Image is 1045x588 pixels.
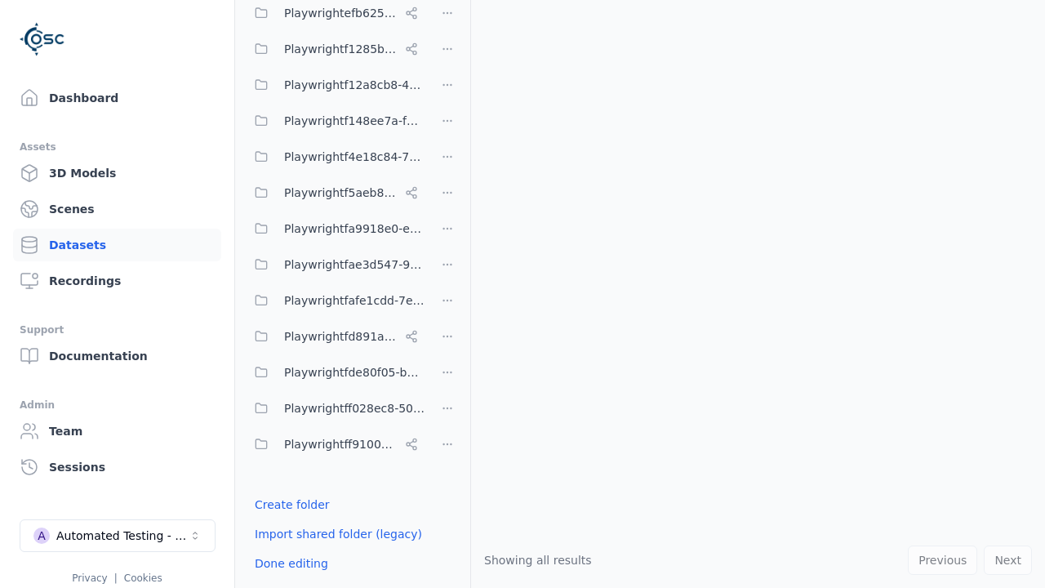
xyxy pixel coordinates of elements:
[255,526,422,542] a: Import shared folder (legacy)
[13,340,221,372] a: Documentation
[20,519,216,552] button: Select a workspace
[245,392,425,425] button: Playwrightff028ec8-50e9-4dd8-81bd-941bca1e104f
[20,320,215,340] div: Support
[124,572,162,584] a: Cookies
[245,176,425,209] button: Playwrightf5aeb831-9105-46b5-9a9b-c943ac435ad3
[13,157,221,189] a: 3D Models
[245,284,425,317] button: Playwrightfafe1cdd-7eb2-4390-bfe1-ed4773ecffac
[284,291,425,310] span: Playwrightfafe1cdd-7eb2-4390-bfe1-ed4773ecffac
[20,137,215,157] div: Assets
[33,528,50,544] div: A
[284,219,425,238] span: Playwrightfa9918e0-e6c7-48e0-9ade-ec9b0f0d9008
[13,193,221,225] a: Scenes
[245,428,425,461] button: Playwrightff910033-c297-413c-9627-78f34a067480
[484,554,592,567] span: Showing all results
[245,356,425,389] button: Playwrightfde80f05-b70d-4104-ad1c-b71865a0eedf
[245,212,425,245] button: Playwrightfa9918e0-e6c7-48e0-9ade-ec9b0f0d9008
[245,33,425,65] button: Playwrightf1285bef-0e1f-4916-a3c2-d80ed4e692e1
[13,451,221,483] a: Sessions
[284,111,425,131] span: Playwrightf148ee7a-f6f0-478b-8659-42bd4a5eac88
[245,490,340,519] button: Create folder
[13,82,221,114] a: Dashboard
[56,528,189,544] div: Automated Testing - Playwright
[255,497,330,513] a: Create folder
[284,327,398,346] span: Playwrightfd891aa9-817c-4b53-b4a5-239ad8786b13
[245,69,425,101] button: Playwrightf12a8cb8-44f5-4bf0-b292-721ddd8e7e42
[20,16,65,62] img: Logo
[72,572,107,584] a: Privacy
[284,3,398,23] span: Playwrightefb6251a-f72e-4cb7-bc11-185fbdc8734c
[284,75,425,95] span: Playwrightf12a8cb8-44f5-4bf0-b292-721ddd8e7e42
[284,147,425,167] span: Playwrightf4e18c84-7c7e-4c28-bfa4-7be69262452c
[245,549,338,578] button: Done editing
[13,229,221,261] a: Datasets
[245,519,432,549] button: Import shared folder (legacy)
[284,183,398,203] span: Playwrightf5aeb831-9105-46b5-9a9b-c943ac435ad3
[284,39,398,59] span: Playwrightf1285bef-0e1f-4916-a3c2-d80ed4e692e1
[245,105,425,137] button: Playwrightf148ee7a-f6f0-478b-8659-42bd4a5eac88
[245,140,425,173] button: Playwrightf4e18c84-7c7e-4c28-bfa4-7be69262452c
[20,395,215,415] div: Admin
[245,248,425,281] button: Playwrightfae3d547-9354-4b34-ba80-334734bb31d4
[114,572,118,584] span: |
[284,363,425,382] span: Playwrightfde80f05-b70d-4104-ad1c-b71865a0eedf
[13,265,221,297] a: Recordings
[284,434,398,454] span: Playwrightff910033-c297-413c-9627-78f34a067480
[284,255,425,274] span: Playwrightfae3d547-9354-4b34-ba80-334734bb31d4
[284,399,425,418] span: Playwrightff028ec8-50e9-4dd8-81bd-941bca1e104f
[13,415,221,448] a: Team
[245,320,425,353] button: Playwrightfd891aa9-817c-4b53-b4a5-239ad8786b13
